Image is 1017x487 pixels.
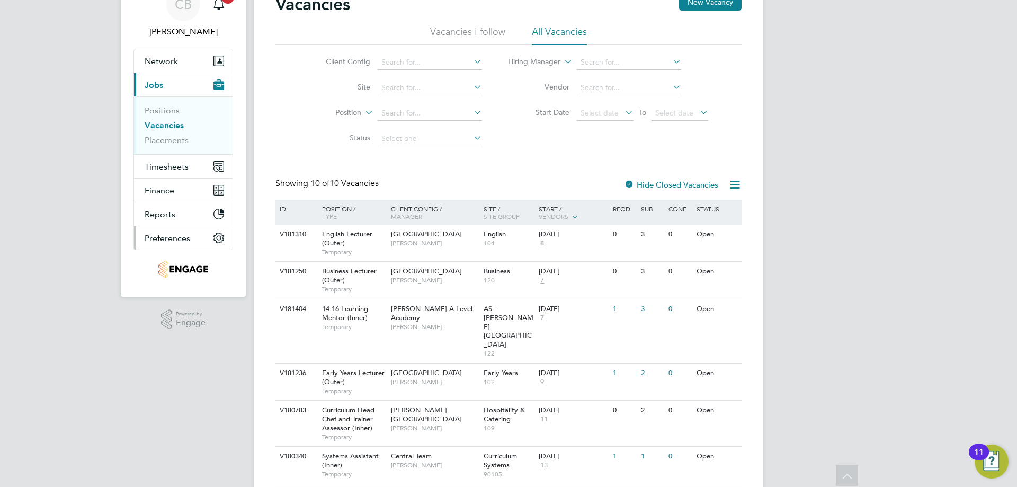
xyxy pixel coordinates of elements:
span: Reports [145,209,175,219]
div: 3 [638,299,666,319]
div: Position / [314,200,388,225]
div: Site / [481,200,537,225]
div: 2 [638,401,666,420]
span: 120 [484,276,534,285]
div: 0 [666,225,693,244]
input: Select one [378,131,482,146]
span: Powered by [176,309,206,318]
span: Temporary [322,470,386,479]
a: Vacancies [145,120,184,130]
div: 0 [610,225,638,244]
div: ID [277,200,314,218]
span: 109 [484,424,534,432]
label: Hide Closed Vacancies [624,180,718,190]
span: [PERSON_NAME] [391,461,478,470]
div: Sub [638,200,666,218]
div: Open [694,364,740,383]
span: 7 [539,314,546,323]
div: [DATE] [539,406,608,415]
div: 1 [610,447,638,466]
div: V180340 [277,447,314,466]
span: [GEOGRAPHIC_DATA] [391,368,462,377]
button: Timesheets [134,155,233,178]
label: Client Config [309,57,370,66]
div: 3 [638,262,666,281]
span: Business Lecturer (Outer) [322,267,377,285]
span: Temporary [322,433,386,441]
div: V181310 [277,225,314,244]
a: Go to home page [133,261,233,278]
a: Powered byEngage [161,309,206,330]
input: Search for... [378,55,482,70]
label: Start Date [508,108,569,117]
span: Business [484,267,510,276]
span: [PERSON_NAME] [391,323,478,331]
span: 9 [539,378,546,387]
button: Reports [134,202,233,226]
input: Search for... [577,81,681,95]
div: Conf [666,200,693,218]
div: [DATE] [539,369,608,378]
label: Site [309,82,370,92]
span: Early Years Lecturer (Outer) [322,368,385,386]
span: [GEOGRAPHIC_DATA] [391,229,462,238]
div: V180783 [277,401,314,420]
span: 14-16 Learning Mentor (Inner) [322,304,368,322]
span: [GEOGRAPHIC_DATA] [391,267,462,276]
span: [PERSON_NAME] [391,239,478,247]
div: V181404 [277,299,314,319]
span: [PERSON_NAME][GEOGRAPHIC_DATA] [391,405,462,423]
div: Reqd [610,200,638,218]
span: Early Years [484,368,518,377]
div: 0 [666,401,693,420]
div: V181250 [277,262,314,281]
span: Engage [176,318,206,327]
div: Status [694,200,740,218]
button: Jobs [134,73,233,96]
button: Network [134,49,233,73]
input: Search for... [378,81,482,95]
span: 10 of [310,178,329,189]
span: 8 [539,239,546,248]
span: Network [145,56,178,66]
div: Start / [536,200,610,226]
div: Open [694,401,740,420]
span: Temporary [322,323,386,331]
span: 10 Vacancies [310,178,379,189]
div: 0 [610,401,638,420]
img: jambo-logo-retina.png [158,261,208,278]
div: 0 [666,364,693,383]
span: Temporary [322,387,386,395]
span: 7 [539,276,546,285]
span: Curriculum Systems [484,451,517,470]
div: 0 [666,299,693,319]
div: Jobs [134,96,233,154]
span: To [636,105,649,119]
div: [DATE] [539,267,608,276]
span: English Lecturer (Outer) [322,229,372,247]
span: Central Team [391,451,432,461]
span: 13 [539,461,549,470]
div: Open [694,447,740,466]
div: 0 [610,262,638,281]
div: 11 [974,452,984,466]
span: Curriculum Head Chef and Trainer Assessor (Inner) [322,405,374,432]
span: English [484,229,506,238]
li: Vacancies I follow [430,25,505,45]
div: 2 [638,364,666,383]
input: Search for... [577,55,681,70]
span: Hospitality & Catering [484,405,525,423]
span: 122 [484,349,534,358]
span: Type [322,212,337,220]
div: [DATE] [539,452,608,461]
span: Temporary [322,248,386,256]
div: V181236 [277,364,314,383]
label: Status [309,133,370,143]
input: Search for... [378,106,482,121]
span: Finance [145,185,174,196]
span: [PERSON_NAME] [391,276,478,285]
span: Vendors [539,212,568,220]
div: 1 [638,447,666,466]
button: Open Resource Center, 11 new notifications [975,445,1009,479]
span: Manager [391,212,422,220]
